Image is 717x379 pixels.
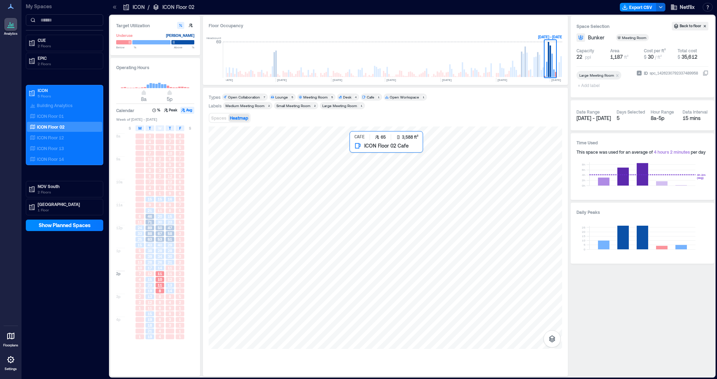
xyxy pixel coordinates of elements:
[582,230,585,234] tspan: 20
[2,351,19,373] a: Settings
[624,54,628,59] span: ft²
[654,149,690,154] span: 4 hours 2 minutes
[223,78,233,82] text: [DATE]
[576,23,672,30] h3: Space Selection
[179,271,181,276] span: 2
[159,168,161,173] span: 3
[211,115,226,120] span: Spaces
[163,107,180,114] button: Peak
[116,225,123,230] span: 12p
[683,115,709,122] div: 15 mins
[179,311,181,316] span: 2
[579,73,614,78] div: Large Meeting Room
[655,54,662,59] span: / ft²
[644,48,666,53] div: Cost per ft²
[139,334,141,339] span: 1
[139,271,141,276] span: 7
[290,95,294,99] div: 5
[139,277,141,282] span: 4
[179,151,181,156] span: 7
[617,109,645,115] div: Days Selected
[179,231,181,236] span: 2
[576,109,600,115] div: Date Range
[39,222,91,229] span: Show Planned Spaces
[148,157,152,162] span: 10
[148,260,152,265] span: 28
[116,32,133,39] div: Underuse
[680,4,695,11] span: Netflix
[158,208,162,213] span: 11
[149,125,151,131] span: T
[1,327,20,350] a: Floorplans
[116,179,123,184] span: 10a
[38,189,98,195] p: 2 Floors
[168,174,172,179] span: 12
[582,226,585,229] tspan: 25
[179,283,181,288] span: 1
[168,248,172,253] span: 28
[149,174,151,179] span: 6
[168,283,172,288] span: 13
[166,32,194,39] div: [PERSON_NAME]
[169,208,171,213] span: 8
[159,202,161,207] span: 8
[148,214,152,219] span: 46
[148,231,152,236] span: 88
[151,107,162,114] button: %
[158,214,162,219] span: 20
[421,95,426,99] div: 1
[116,317,120,322] span: 4p
[649,69,699,77] div: spc_1426230792337489958
[38,201,98,207] p: [GEOGRAPHIC_DATA]
[148,294,152,299] span: 13
[179,157,181,162] span: 7
[148,237,152,242] span: 63
[209,22,562,29] div: Floor Occupancy
[678,54,680,59] span: $
[169,317,171,322] span: 3
[651,115,677,122] div: 8a - 5p
[148,323,152,328] span: 18
[149,139,151,144] span: 4
[26,220,103,231] button: Show Planned Spaces
[149,134,151,139] span: 3
[610,48,619,53] div: Area
[169,134,171,139] span: 5
[38,55,98,61] p: EPIC
[159,288,161,293] span: 8
[179,168,181,173] span: 5
[179,254,181,259] span: 3
[359,104,364,108] div: 1
[169,139,171,144] span: 7
[180,107,194,114] button: Avg
[644,69,648,77] span: ID
[168,185,172,190] span: 11
[498,78,507,82] text: [DATE]
[38,37,98,43] p: CUE
[610,54,623,60] span: 1,187
[138,231,142,236] span: 33
[576,80,603,90] span: + Add label
[228,95,260,100] div: Open Collaboration
[582,163,585,166] tspan: 8h
[159,174,161,179] span: 2
[179,134,181,139] span: 4
[179,323,181,328] span: 1
[148,243,152,248] span: 43
[148,220,152,225] span: 71
[38,207,98,213] p: 1 Floor
[139,306,141,311] span: 1
[139,254,141,259] span: 4
[4,32,18,36] p: Analytics
[651,109,674,115] div: Hour Range
[551,78,561,82] text: [DATE]
[179,220,181,225] span: 5
[168,179,172,184] span: 12
[169,191,171,196] span: 9
[179,248,181,253] span: 3
[582,178,585,182] tspan: 2h
[169,202,171,207] span: 8
[158,260,162,265] span: 26
[37,145,64,151] p: ICON Floor 13
[168,271,172,276] span: 11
